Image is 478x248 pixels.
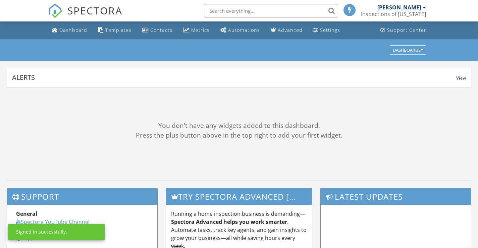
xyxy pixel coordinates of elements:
[268,24,305,37] a: Advanced
[320,27,340,33] div: Settings
[59,27,87,33] div: Dashboard
[95,24,134,37] a: Templates
[49,24,90,37] a: Dashboard
[228,27,260,33] div: Automations
[180,24,212,37] a: Metrics
[16,234,61,242] a: Support Center
[278,27,303,33] div: Advanced
[378,24,429,37] a: Support Center
[16,218,90,226] a: Spectora YouTube Channel
[48,3,63,18] img: The Best Home Inspection Software - Spectora
[150,27,172,33] div: Contacts
[7,121,471,131] div: You don't have any widgets added to this dashboard.
[390,45,426,55] button: Dashboards
[204,4,338,17] input: Search everything...
[12,73,456,82] div: Alerts
[191,27,210,33] div: Metrics
[361,11,426,17] div: Inspections of Texas
[16,229,67,235] div: Signed in successfully.
[105,27,131,33] div: Templates
[311,24,343,37] a: Settings
[393,48,423,52] div: Dashboards
[67,3,122,17] span: SPECTORA
[321,188,471,205] h3: Latest Updates
[166,188,312,205] h3: Try spectora advanced [DATE]
[48,9,122,23] a: SPECTORA
[140,24,175,37] a: Contacts
[7,131,471,140] div: Press the plus button above in the top right to add your first widget.
[377,4,421,11] div: [PERSON_NAME]
[7,188,157,205] h3: Support
[171,218,287,226] strong: Spectora Advanced helps you work smarter
[16,210,37,217] strong: General
[456,75,466,81] span: View
[218,24,263,37] a: Automations (Basic)
[387,27,426,33] div: Support Center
